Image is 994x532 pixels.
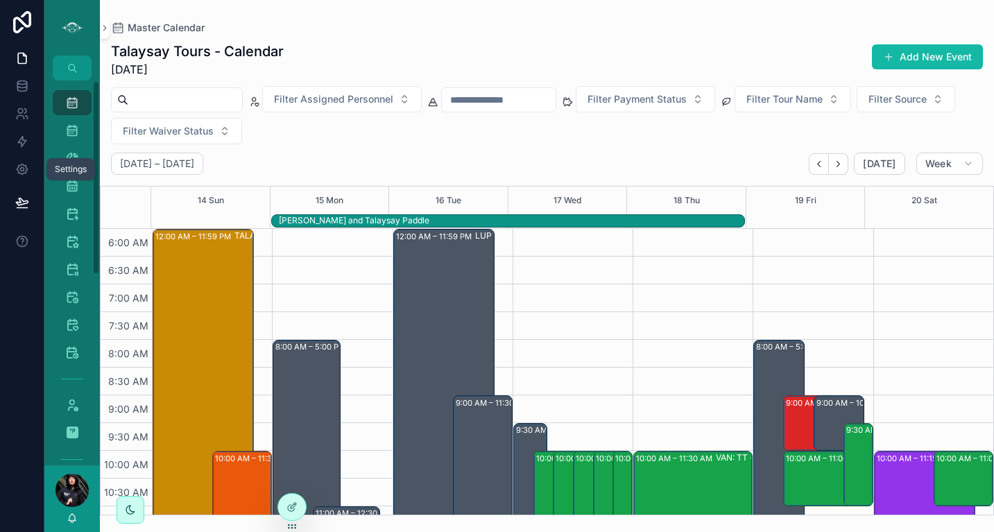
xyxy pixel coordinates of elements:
span: 6:00 AM [105,237,152,248]
button: Select Button [111,118,242,144]
span: 8:30 AM [105,375,152,387]
div: 10:00 AM – 11:00 AM [934,452,993,506]
span: Filter Payment Status [588,92,687,106]
button: Back [809,153,829,175]
span: 6:30 AM [105,264,152,276]
div: 9:30 AM – 11:30 AM [516,423,592,437]
div: 10:00 AM – 11:30 AM [576,452,655,465]
span: [DATE] [863,157,896,170]
button: Select Button [857,86,955,112]
span: Filter Tour Name [746,92,823,106]
button: 19 Fri [795,187,816,214]
div: 12:00 AM – 11:59 PM [155,230,234,243]
button: 15 Mon [316,187,343,214]
button: 14 Sun [198,187,224,214]
button: Week [916,153,983,175]
span: Filter Assigned Personnel [274,92,393,106]
button: Select Button [735,86,851,112]
button: Next [829,153,848,175]
div: 10:00 AM – 11:15 AMSSC: ST - Gibsons, [GEOGRAPHIC_DATA] (18) [PERSON_NAME], TW:SVPS-TXSK [875,452,975,520]
div: 10:00 AM – 11:30 AM [215,452,295,465]
h1: Talaysay Tours - Calendar [111,42,284,61]
div: scrollable content [44,80,100,465]
span: 10:30 AM [101,486,152,498]
button: Select Button [262,86,422,112]
div: 11:00 AM – 12:30 PM [316,506,395,520]
div: 9:00 AM – 10:00 AM [784,396,833,450]
button: Select Button [576,86,715,112]
div: 9:30 AM – 11:00 AM [846,423,923,437]
span: [DATE] [111,61,284,78]
div: [PERSON_NAME] and Talaysay Paddle [279,215,429,226]
span: 8:00 AM [105,347,152,359]
button: 16 Tue [436,187,461,214]
div: 10:00 AM – 11:00 AM [786,452,866,465]
span: 7:30 AM [105,320,152,332]
div: 9:30 AM – 11:00 AM [844,424,873,506]
div: Candace and Talaysay Paddle [279,214,429,227]
a: Master Calendar [111,21,205,35]
button: 20 Sat [911,187,937,214]
div: 10:00 AM – 11:15 AM [877,452,955,465]
div: 10:00 AM – 11:30 AM [536,452,616,465]
img: App logo [61,17,83,39]
span: 10:00 AM [101,458,152,470]
button: Add New Event [872,44,983,69]
div: 10:00 AM – 11:30 AM [636,452,716,465]
div: 10:00 AM – 11:30 AM [556,452,635,465]
div: Settings [55,164,87,175]
span: 9:00 AM [105,403,152,415]
span: 11:00 AM [103,514,152,526]
div: 10:00 AM – 11:00 AMVAN: TT - [PERSON_NAME] (6) [PERSON_NAME], TW:HUPG-UUQI [784,452,872,506]
h2: [DATE] – [DATE] [120,157,194,171]
div: 9:00 AM – 10:00 AM [816,396,894,410]
div: 9:00 AM – 11:30 AM [456,396,532,410]
span: Filter Source [868,92,927,106]
div: 10:00 AM – 11:30 AM [596,452,676,465]
div: 10:00 AM – 11:30 AM [615,452,695,465]
div: 8:00 AM – 5:00 PM [275,340,349,354]
div: 8:00 AM – 5:00 PM [756,340,830,354]
span: Master Calendar [128,21,205,35]
div: 12:00 AM – 11:59 PM [396,230,475,243]
button: [DATE] [854,153,905,175]
div: VAN: TT - [PERSON_NAME] (13) [PERSON_NAME], TW:EUPY-HQES [716,452,831,463]
span: Week [925,157,952,170]
button: 18 Thu [674,187,700,214]
span: Filter Waiver Status [123,124,214,138]
button: 17 Wed [554,187,581,214]
div: 9:00 AM – 10:00 AM [786,396,864,410]
div: LUP Film Due [475,230,529,241]
span: 7:00 AM [105,292,152,304]
div: 9:00 AM – 10:00 AM [814,396,864,450]
span: 9:30 AM [105,431,152,443]
div: TALAYSAY: [GEOGRAPHIC_DATA] Closing [234,230,332,241]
